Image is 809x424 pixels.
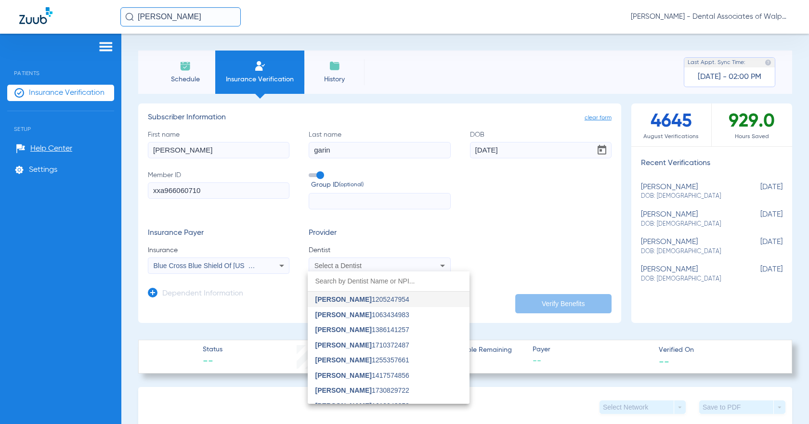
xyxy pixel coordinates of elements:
span: 1063434983 [315,311,409,318]
span: 1205247954 [315,296,409,303]
iframe: Chat Widget [761,378,809,424]
span: [PERSON_NAME] [315,326,372,334]
span: [PERSON_NAME] [315,311,372,319]
span: [PERSON_NAME] [315,341,372,349]
span: [PERSON_NAME] [315,386,372,394]
span: 1417574856 [315,372,409,379]
span: [PERSON_NAME] [315,356,372,364]
input: dropdown search [308,271,470,291]
span: 1710372487 [315,342,409,348]
span: 1386141257 [315,326,409,333]
span: [PERSON_NAME] [315,296,372,303]
span: [PERSON_NAME] [315,372,372,379]
span: 1619043353 [315,402,409,409]
span: [PERSON_NAME] [315,402,372,410]
span: 1255357661 [315,357,409,363]
span: 1730829722 [315,387,409,394]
